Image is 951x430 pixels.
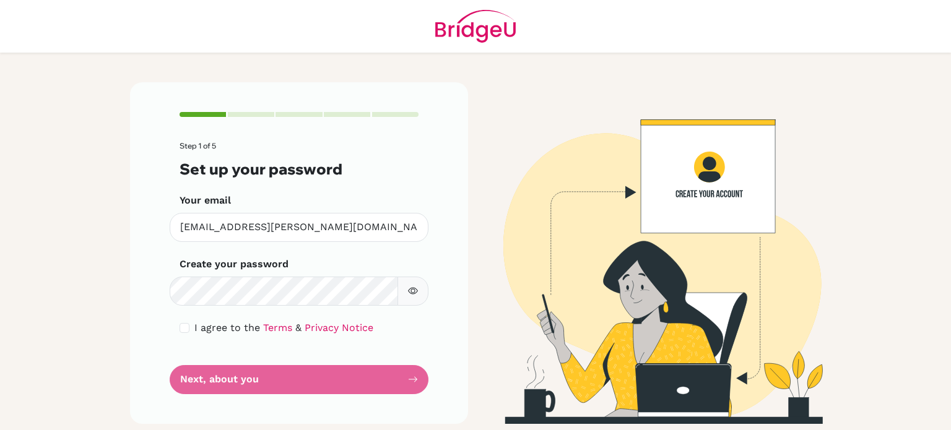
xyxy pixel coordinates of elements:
label: Create your password [180,257,289,272]
a: Privacy Notice [305,322,373,333]
span: Step 1 of 5 [180,141,216,150]
span: & [295,322,302,333]
input: Insert your email* [170,213,428,242]
a: Terms [263,322,292,333]
span: I agree to the [194,322,260,333]
h3: Set up your password [180,160,419,178]
label: Your email [180,193,231,208]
